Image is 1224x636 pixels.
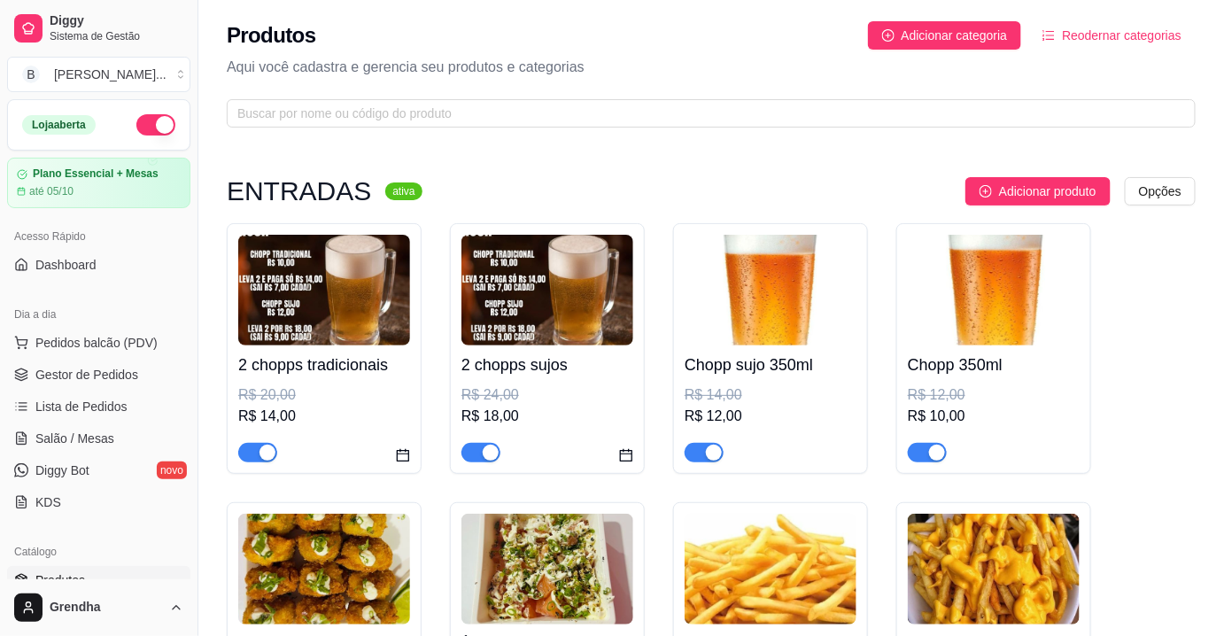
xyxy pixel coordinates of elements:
div: R$ 12,00 [908,384,1080,406]
div: Loja aberta [22,115,96,135]
span: Gestor de Pedidos [35,366,138,384]
img: product-image [461,514,633,624]
h2: Produtos [227,21,316,50]
span: B [22,66,40,83]
span: Adicionar categoria [902,26,1008,45]
span: Grendha [50,600,162,616]
span: Salão / Mesas [35,430,114,447]
a: Produtos [7,566,190,594]
span: Reodernar categorias [1062,26,1181,45]
button: Grendha [7,586,190,629]
h4: Chopp 350ml [908,353,1080,377]
a: Diggy Botnovo [7,456,190,485]
button: Adicionar categoria [868,21,1022,50]
span: Opções [1139,182,1181,201]
a: DiggySistema de Gestão [7,7,190,50]
img: product-image [238,235,410,345]
a: Lista de Pedidos [7,392,190,421]
span: Diggy Bot [35,461,89,479]
sup: ativa [385,182,422,200]
span: Diggy [50,13,183,29]
a: Dashboard [7,251,190,279]
a: Gestor de Pedidos [7,361,190,389]
button: Pedidos balcão (PDV) [7,329,190,357]
a: Salão / Mesas [7,424,190,453]
a: KDS [7,488,190,516]
div: R$ 18,00 [461,406,633,427]
span: Produtos [35,571,85,589]
div: [PERSON_NAME] ... [54,66,167,83]
span: Dashboard [35,256,97,274]
img: product-image [685,235,856,345]
span: calendar [619,448,633,462]
span: plus-circle [882,29,895,42]
a: Plano Essencial + Mesasaté 05/10 [7,158,190,208]
h3: ENTRADAS [227,181,371,202]
span: calendar [396,448,410,462]
button: Adicionar produto [965,177,1111,206]
span: Pedidos balcão (PDV) [35,334,158,352]
div: R$ 14,00 [238,406,410,427]
div: R$ 24,00 [461,384,633,406]
span: Lista de Pedidos [35,398,128,415]
img: product-image [238,514,410,624]
button: Reodernar categorias [1028,21,1196,50]
div: R$ 12,00 [685,406,856,427]
span: ordered-list [1042,29,1055,42]
button: Select a team [7,57,190,92]
h4: 2 chopps sujos [461,353,633,377]
img: product-image [908,235,1080,345]
article: Plano Essencial + Mesas [33,167,159,181]
button: Alterar Status [136,114,175,136]
div: Catálogo [7,538,190,566]
img: product-image [908,514,1080,624]
span: plus-circle [980,185,992,198]
h4: Chopp sujo 350ml [685,353,856,377]
span: KDS [35,493,61,511]
div: Dia a dia [7,300,190,329]
p: Aqui você cadastra e gerencia seu produtos e categorias [227,57,1196,78]
h4: 2 chopps tradicionais [238,353,410,377]
img: product-image [685,514,856,624]
input: Buscar por nome ou código do produto [237,104,1171,123]
span: Adicionar produto [999,182,1096,201]
div: R$ 14,00 [685,384,856,406]
div: Acesso Rápido [7,222,190,251]
img: product-image [461,235,633,345]
span: Sistema de Gestão [50,29,183,43]
article: até 05/10 [29,184,74,198]
button: Opções [1125,177,1196,206]
div: R$ 10,00 [908,406,1080,427]
div: R$ 20,00 [238,384,410,406]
